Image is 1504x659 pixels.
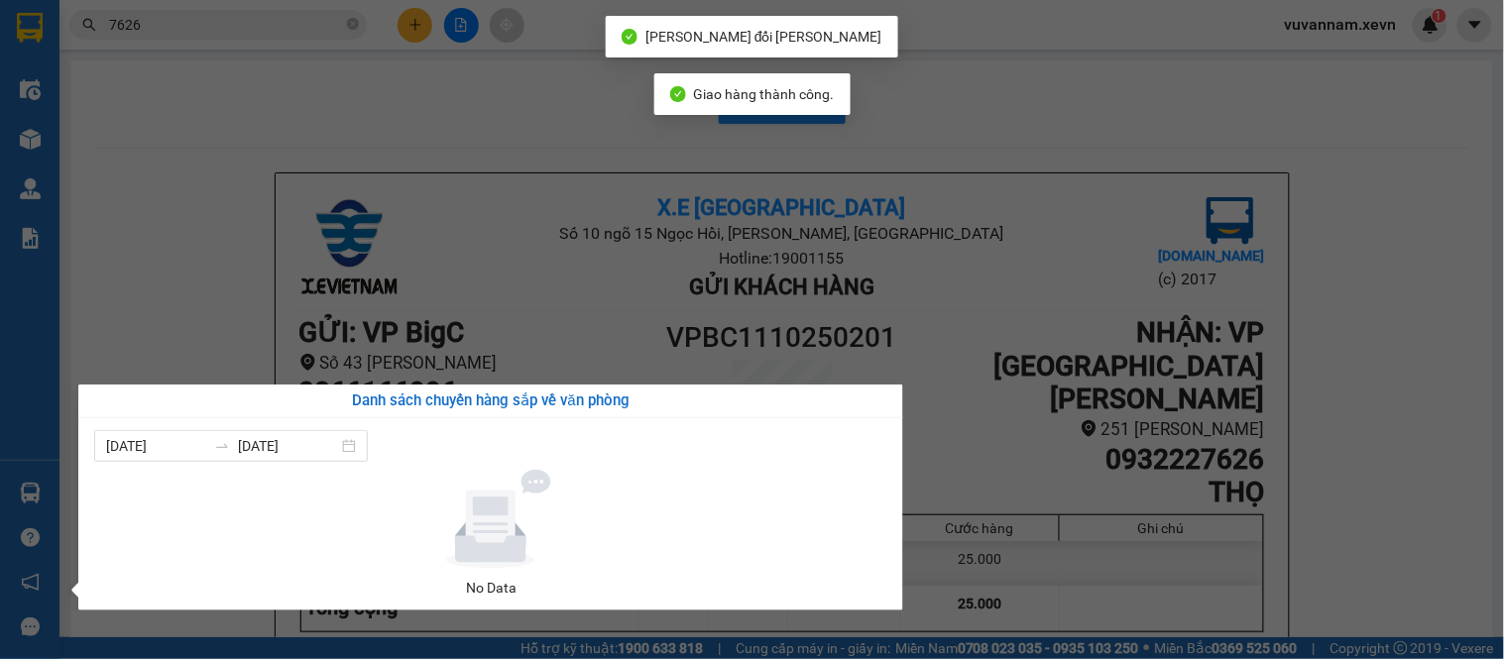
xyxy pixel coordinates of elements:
span: swap-right [214,438,230,454]
div: No Data [102,577,879,599]
span: to [214,438,230,454]
span: Giao hàng thành công. [694,86,835,102]
input: Đến ngày [238,435,338,457]
span: check-circle [622,29,637,45]
span: [PERSON_NAME] đổi [PERSON_NAME] [645,29,882,45]
div: Danh sách chuyến hàng sắp về văn phòng [94,389,887,413]
input: Từ ngày [106,435,206,457]
span: check-circle [670,86,686,102]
